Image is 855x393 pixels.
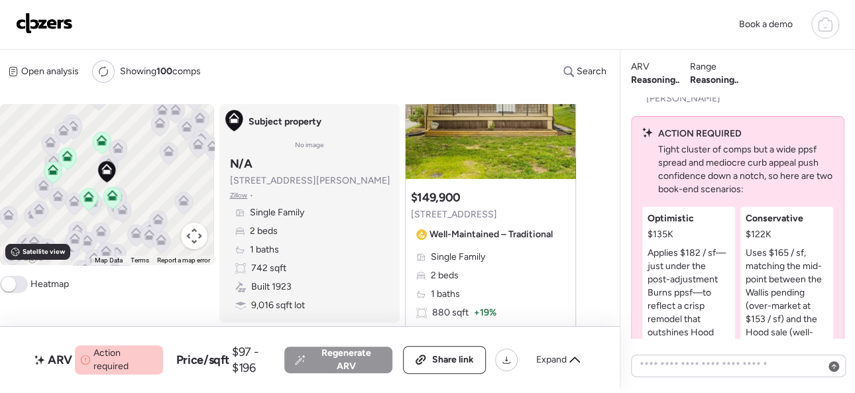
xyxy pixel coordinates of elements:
[295,140,324,150] span: No image
[536,353,567,366] span: Expand
[631,74,679,87] span: Reasoning..
[648,228,673,241] span: $135K
[16,13,73,34] img: Logo
[251,299,305,312] span: 9,016 sqft lot
[181,223,207,249] button: Map camera controls
[249,115,321,129] span: Subject property
[232,344,284,376] span: $97 - $196
[230,156,253,172] h3: N/A
[230,174,390,188] span: [STREET_ADDRESS][PERSON_NAME]
[431,251,485,264] span: Single Family
[251,262,286,275] span: 742 sqft
[250,190,253,201] span: •
[120,65,201,78] span: Showing comps
[432,353,474,366] span: Share link
[131,256,149,264] a: Terms
[658,127,742,140] span: ACTION REQUIRED
[478,325,500,338] span: + 3 yr
[411,208,497,221] span: [STREET_ADDRESS]
[48,352,72,368] span: ARV
[432,306,469,319] span: 880 sqft
[250,243,279,256] span: 1 baths
[156,66,172,77] span: 100
[658,143,834,196] p: Tight cluster of comps but a wide ppsf spread and mediocre curb appeal push confidence down a not...
[176,352,229,368] span: Price/sqft
[311,347,382,373] span: Regenerate ARV
[250,206,304,219] span: Single Family
[429,228,553,241] span: Well-Maintained – Traditional
[739,19,793,30] span: Book a demo
[432,325,473,338] span: Built 1926
[411,190,461,205] h3: $149,900
[95,256,123,265] button: Map Data
[431,288,460,301] span: 1 baths
[21,65,79,78] span: Open analysis
[577,65,606,78] span: Search
[3,248,47,265] a: Open this area in Google Maps (opens a new window)
[93,347,158,373] span: Action required
[746,228,771,241] span: $122K
[251,280,292,294] span: Built 1923
[3,248,47,265] img: Google
[431,269,459,282] span: 2 beds
[631,60,650,74] span: ARV
[648,212,694,225] span: Optimistic
[30,278,69,291] span: Heatmap
[157,256,210,264] a: Report a map error
[23,247,65,257] span: Satellite view
[648,247,730,392] p: Applies $182 / sf—just under the post-adjustment Burns ppsf—to reflect a crisp remodel that outsh...
[746,212,803,225] span: Conservative
[230,190,248,201] span: Zillow
[250,225,278,238] span: 2 beds
[690,74,738,87] span: Reasoning..
[474,306,496,319] span: + 19%
[690,60,716,74] span: Range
